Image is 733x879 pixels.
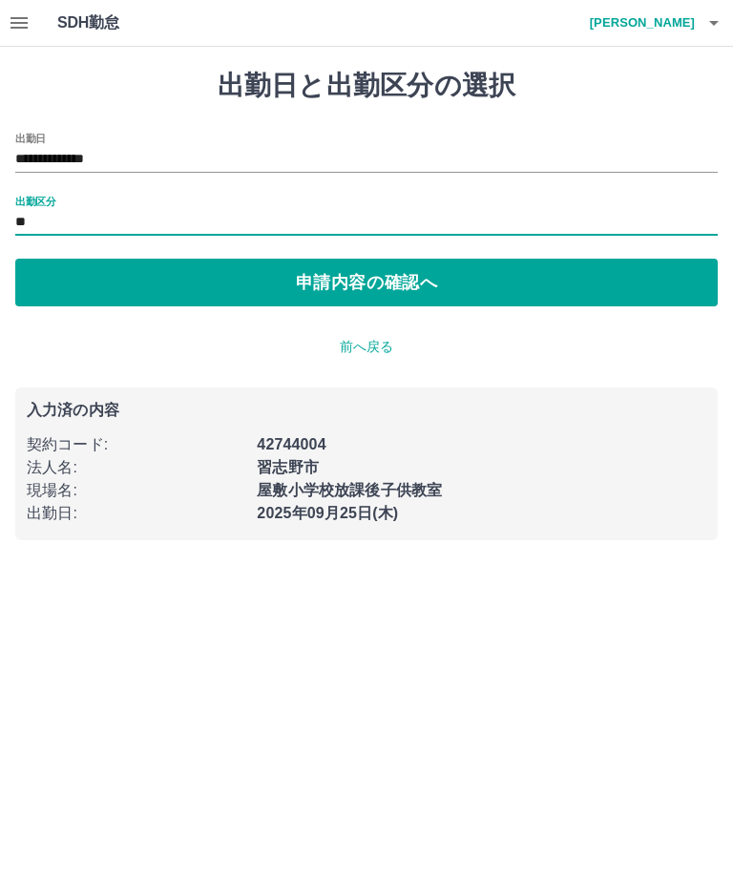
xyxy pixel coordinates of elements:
p: 入力済の内容 [27,403,706,418]
p: 法人名 : [27,456,245,479]
b: 2025年09月25日(木) [257,505,398,521]
p: 出勤日 : [27,502,245,525]
p: 現場名 : [27,479,245,502]
label: 出勤区分 [15,194,55,208]
b: 屋敷小学校放課後子供教室 [257,482,442,498]
h1: 出勤日と出勤区分の選択 [15,70,718,102]
p: 前へ戻る [15,337,718,357]
b: 42744004 [257,436,325,452]
label: 出勤日 [15,131,46,145]
p: 契約コード : [27,433,245,456]
button: 申請内容の確認へ [15,259,718,306]
b: 習志野市 [257,459,319,475]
